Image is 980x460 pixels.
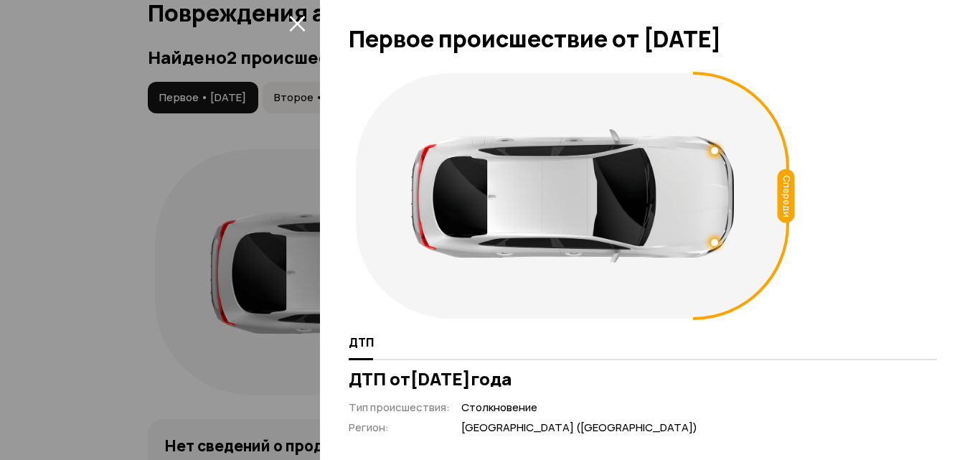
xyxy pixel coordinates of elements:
[286,11,308,34] button: закрыть
[349,335,374,349] span: ДТП
[349,400,450,415] span: Тип происшествия :
[461,421,697,436] span: [GEOGRAPHIC_DATA] ([GEOGRAPHIC_DATA])
[461,400,697,416] span: Столкновение
[778,169,795,223] div: Спереди
[349,420,389,435] span: Регион :
[349,369,937,389] h3: ДТП от [DATE] года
